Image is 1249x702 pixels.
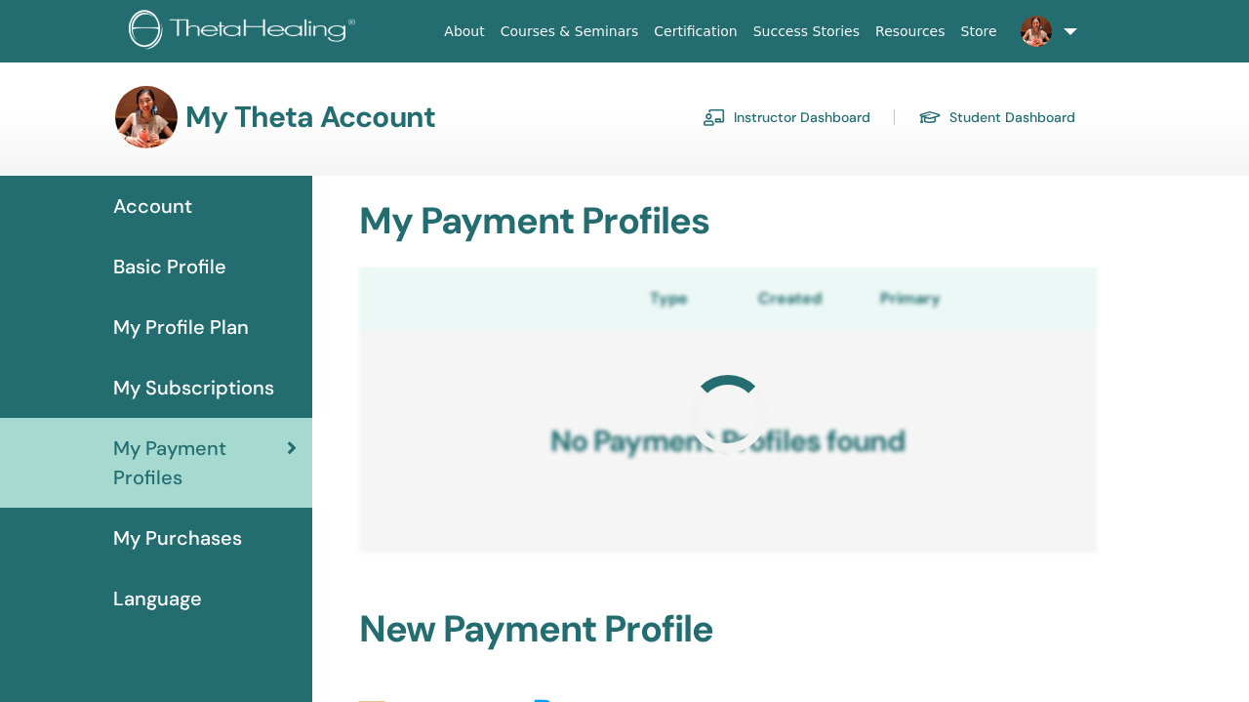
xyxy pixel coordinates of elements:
[113,252,226,281] span: Basic Profile
[129,10,362,54] img: logo.png
[703,102,870,133] a: Instructor Dashboard
[347,199,1108,244] h2: My Payment Profiles
[113,584,202,613] span: Language
[493,14,647,50] a: Courses & Seminars
[918,102,1075,133] a: Student Dashboard
[953,14,1005,50] a: Store
[703,108,726,126] img: chalkboard-teacher.svg
[113,312,249,342] span: My Profile Plan
[113,523,242,553] span: My Purchases
[113,191,192,221] span: Account
[918,109,942,126] img: graduation-cap.svg
[113,434,287,492] span: My Payment Profiles
[1021,16,1052,47] img: default.jpg
[113,373,274,402] span: My Subscriptions
[185,100,435,135] h3: My Theta Account
[646,14,745,50] a: Certification
[436,14,492,50] a: About
[867,14,953,50] a: Resources
[347,607,1108,652] h2: New Payment Profile
[115,86,178,148] img: default.jpg
[745,14,867,50] a: Success Stories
